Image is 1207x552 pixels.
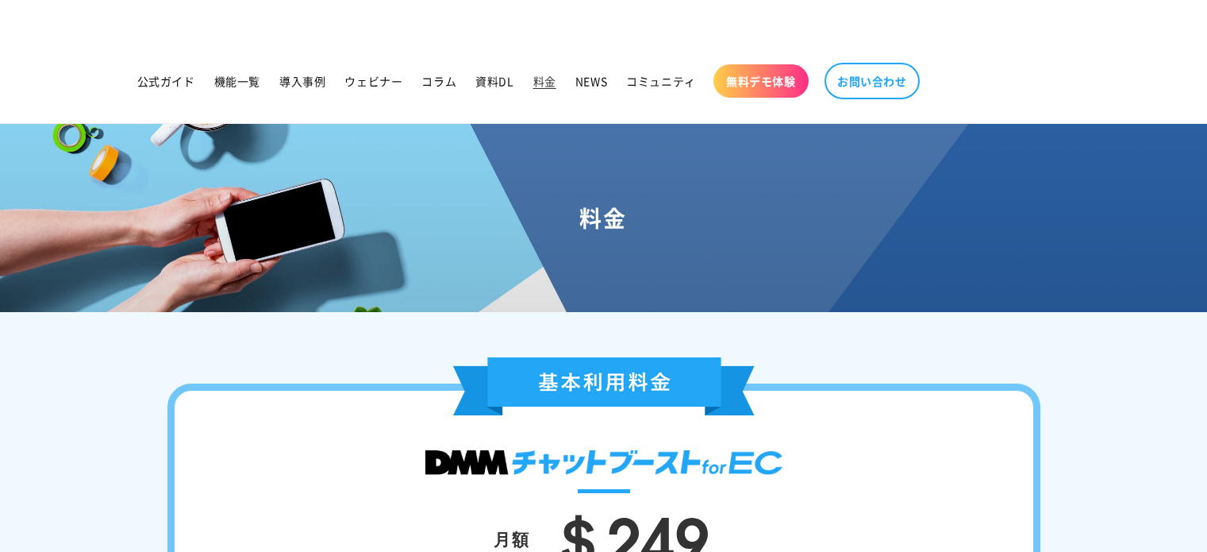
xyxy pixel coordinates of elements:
span: お問い合わせ [837,74,907,88]
span: NEWS [575,74,607,88]
a: 料金 [524,64,566,98]
a: 資料DL [466,64,523,98]
a: 無料デモ体験 [713,64,809,98]
a: お問い合わせ [825,63,920,99]
span: ウェビナー [344,74,402,88]
a: NEWS [566,64,617,98]
span: 導入事例 [279,74,325,88]
span: 無料デモ体験 [726,74,796,88]
span: 資料DL [475,74,513,88]
a: コラム [412,64,466,98]
a: 機能一覧 [205,64,270,98]
img: DMMチャットブースト [425,450,782,475]
img: 基本利用料金 [453,357,755,415]
span: コミュニティ [626,74,696,88]
a: ウェビナー [335,64,412,98]
h1: 料金 [19,203,1188,232]
span: 公式ガイド [137,74,195,88]
span: 料金 [533,74,556,88]
a: コミュニティ [617,64,705,98]
a: 導入事例 [270,64,335,98]
span: コラム [421,74,456,88]
span: 機能一覧 [214,74,260,88]
a: 公式ガイド [128,64,205,98]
